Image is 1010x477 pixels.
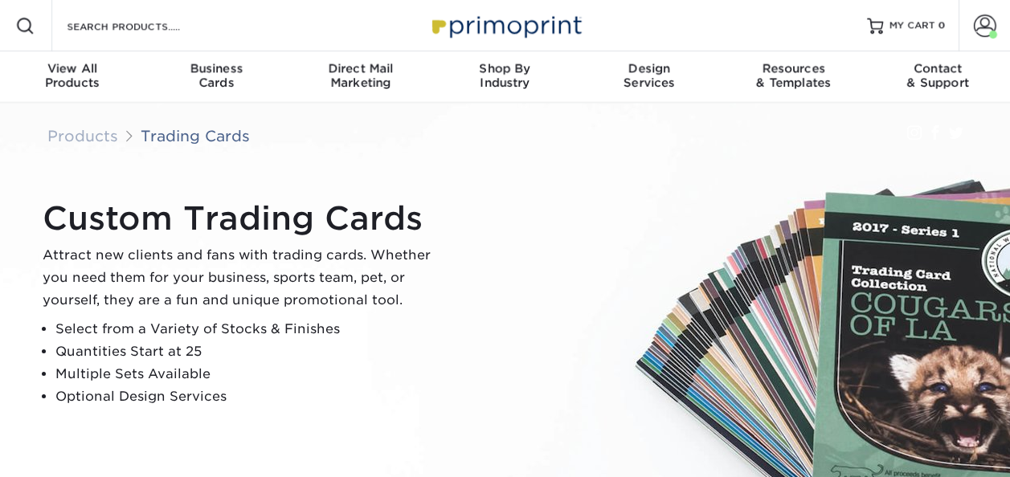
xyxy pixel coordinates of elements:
input: SEARCH PRODUCTS..... [65,16,222,35]
span: Direct Mail [288,61,433,75]
div: & Templates [722,61,866,90]
div: Industry [433,61,578,90]
img: Primoprint [425,8,586,43]
li: Optional Design Services [55,385,444,408]
a: Direct MailMarketing [288,51,433,103]
p: Attract new clients and fans with trading cards. Whether you need them for your business, sports ... [43,244,444,312]
h1: Custom Trading Cards [43,199,444,238]
li: Quantities Start at 25 [55,340,444,363]
a: BusinessCards [145,51,289,103]
span: Contact [865,61,1010,75]
div: Cards [145,61,289,90]
span: MY CART [889,19,935,33]
a: Shop ByIndustry [433,51,578,103]
span: Resources [722,61,866,75]
a: Resources& Templates [722,51,866,103]
div: & Support [865,61,1010,90]
a: DesignServices [577,51,722,103]
span: Shop By [433,61,578,75]
div: Marketing [288,61,433,90]
a: Trading Cards [141,127,250,145]
div: Services [577,61,722,90]
span: Design [577,61,722,75]
a: Contact& Support [865,51,1010,103]
a: Products [47,127,118,145]
li: Multiple Sets Available [55,363,444,385]
li: Select from a Variety of Stocks & Finishes [55,318,444,340]
span: Business [145,61,289,75]
span: 0 [938,20,946,31]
